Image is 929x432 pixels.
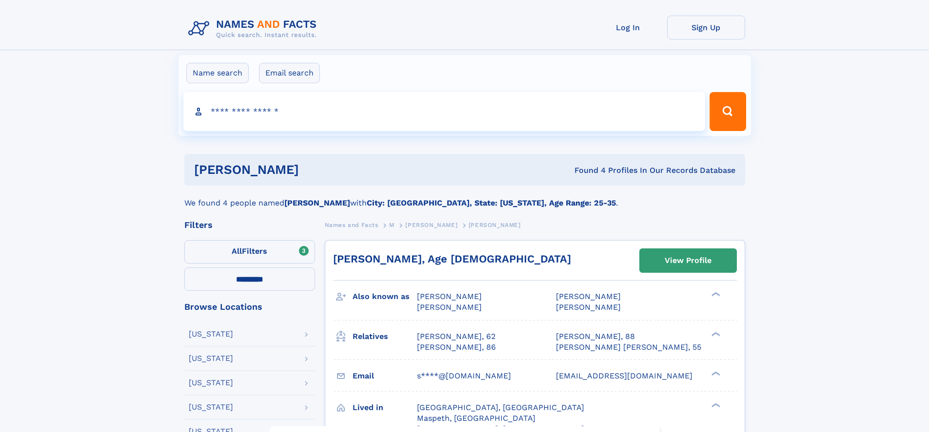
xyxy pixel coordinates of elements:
[417,302,482,312] span: [PERSON_NAME]
[665,249,712,272] div: View Profile
[189,403,233,411] div: [US_STATE]
[709,291,721,298] div: ❯
[469,222,521,228] span: [PERSON_NAME]
[709,370,721,376] div: ❯
[189,355,233,362] div: [US_STATE]
[417,403,584,412] span: [GEOGRAPHIC_DATA], [GEOGRAPHIC_DATA]
[556,342,701,353] a: [PERSON_NAME] [PERSON_NAME], 55
[333,253,571,265] a: [PERSON_NAME], Age [DEMOGRAPHIC_DATA]
[184,186,745,209] div: We found 4 people named with .
[189,379,233,387] div: [US_STATE]
[389,219,395,231] a: M
[436,165,735,176] div: Found 4 Profiles In Our Records Database
[284,198,350,207] b: [PERSON_NAME]
[183,92,706,131] input: search input
[405,222,457,228] span: [PERSON_NAME]
[325,219,378,231] a: Names and Facts
[710,92,746,131] button: Search Button
[194,164,437,176] h1: [PERSON_NAME]
[556,331,635,342] a: [PERSON_NAME], 88
[417,292,482,301] span: [PERSON_NAME]
[184,302,315,311] div: Browse Locations
[417,413,535,423] span: Maspeth, [GEOGRAPHIC_DATA]
[184,16,325,42] img: Logo Names and Facts
[556,371,692,380] span: [EMAIL_ADDRESS][DOMAIN_NAME]
[389,222,395,228] span: M
[709,331,721,337] div: ❯
[184,221,315,229] div: Filters
[667,16,745,39] a: Sign Up
[353,288,417,305] h3: Also known as
[417,342,496,353] a: [PERSON_NAME], 86
[353,328,417,345] h3: Relatives
[259,63,320,83] label: Email search
[556,302,621,312] span: [PERSON_NAME]
[189,330,233,338] div: [US_STATE]
[709,402,721,408] div: ❯
[184,240,315,263] label: Filters
[556,292,621,301] span: [PERSON_NAME]
[232,246,242,256] span: All
[589,16,667,39] a: Log In
[417,331,495,342] a: [PERSON_NAME], 62
[186,63,249,83] label: Name search
[353,368,417,384] h3: Email
[640,249,736,272] a: View Profile
[353,399,417,416] h3: Lived in
[367,198,616,207] b: City: [GEOGRAPHIC_DATA], State: [US_STATE], Age Range: 25-35
[405,219,457,231] a: [PERSON_NAME]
